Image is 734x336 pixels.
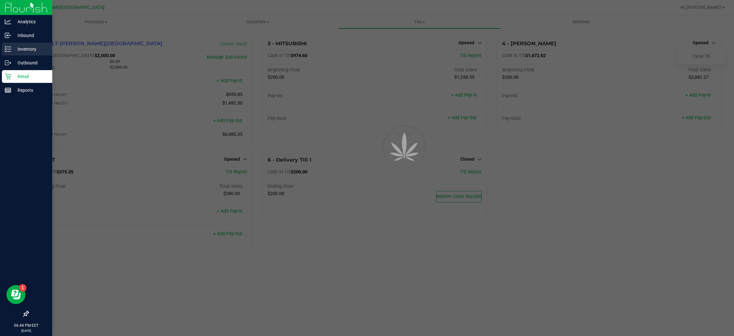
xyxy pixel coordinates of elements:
inline-svg: Outbound [5,60,11,66]
iframe: Resource center [6,285,25,304]
p: Inventory [11,45,49,53]
p: Inbound [11,32,49,39]
iframe: Resource center unread badge [19,284,26,292]
p: 06:44 PM EDT [3,323,49,328]
inline-svg: Inbound [5,32,11,39]
inline-svg: Analytics [5,18,11,25]
p: Reports [11,86,49,94]
p: [DATE] [3,328,49,333]
inline-svg: Reports [5,87,11,93]
p: Outbound [11,59,49,67]
inline-svg: Retail [5,73,11,80]
p: Retail [11,73,49,80]
p: Analytics [11,18,49,26]
inline-svg: Inventory [5,46,11,52]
